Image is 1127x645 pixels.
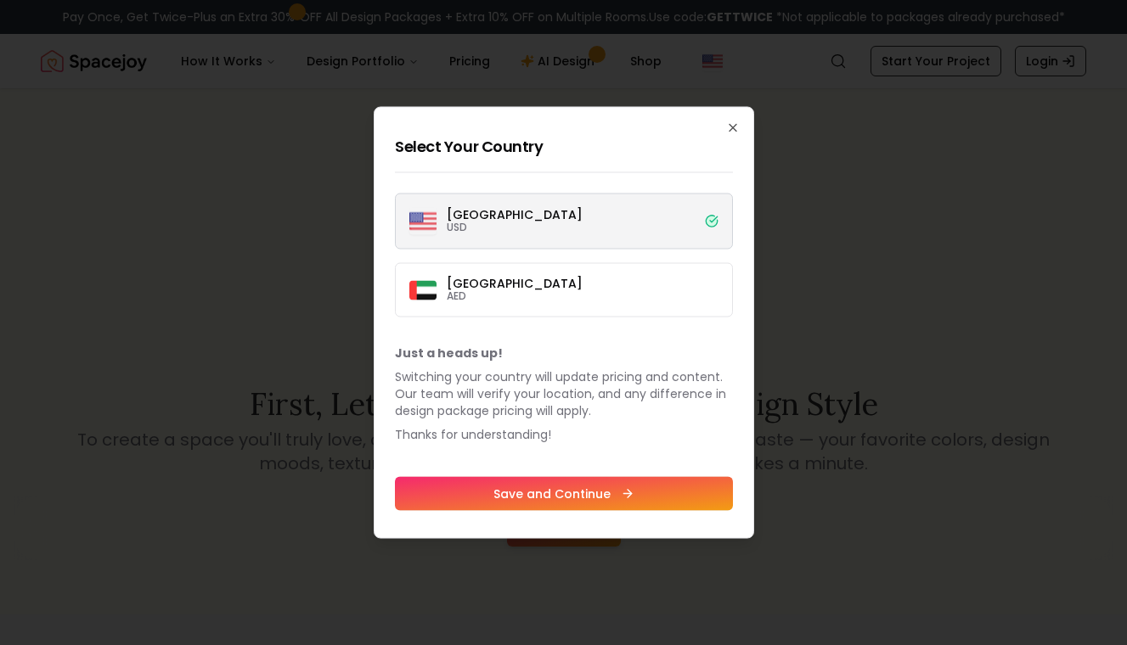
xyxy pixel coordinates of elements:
[395,426,733,443] p: Thanks for understanding!
[447,289,583,303] p: AED
[395,345,503,362] b: Just a heads up!
[395,135,733,159] h2: Select Your Country
[409,208,437,235] img: United States
[395,368,733,419] p: Switching your country will update pricing and content. Our team will verify your location, and a...
[409,280,437,300] img: Dubai
[447,221,583,234] p: USD
[447,278,583,289] p: [GEOGRAPHIC_DATA]
[395,477,733,511] button: Save and Continue
[447,209,583,221] p: [GEOGRAPHIC_DATA]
